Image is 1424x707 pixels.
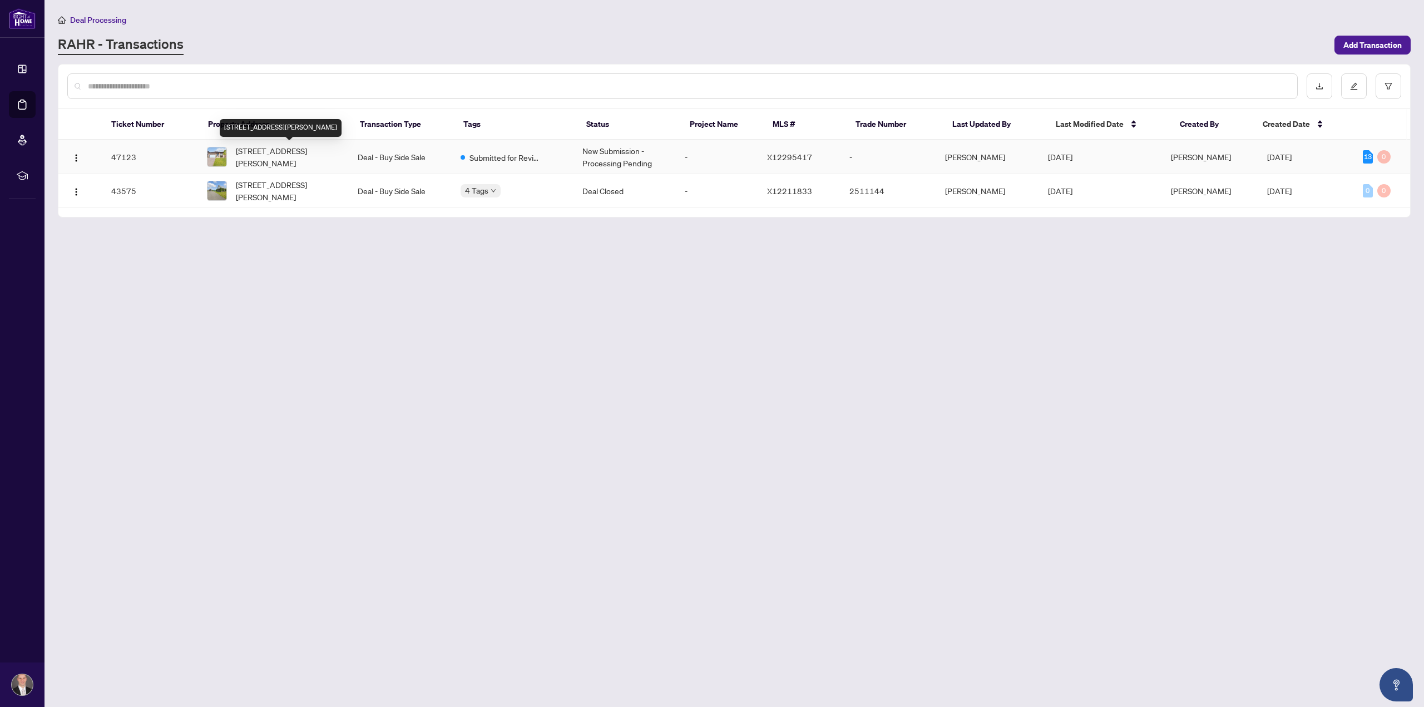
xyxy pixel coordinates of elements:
[1171,186,1231,196] span: [PERSON_NAME]
[67,148,85,166] button: Logo
[1263,118,1310,130] span: Created Date
[102,140,198,174] td: 47123
[847,109,943,140] th: Trade Number
[236,179,340,203] span: [STREET_ADDRESS][PERSON_NAME]
[207,181,226,200] img: thumbnail-img
[1385,82,1392,90] span: filter
[1047,109,1171,140] th: Last Modified Date
[1254,109,1351,140] th: Created Date
[767,152,812,162] span: X12295417
[1171,109,1254,140] th: Created By
[1267,152,1292,162] span: [DATE]
[767,186,812,196] span: X12211833
[1341,73,1367,99] button: edit
[349,140,452,174] td: Deal - Buy Side Sale
[465,184,488,197] span: 4 Tags
[764,109,847,140] th: MLS #
[1334,36,1411,55] button: Add Transaction
[58,16,66,24] span: home
[70,15,126,25] span: Deal Processing
[943,109,1047,140] th: Last Updated By
[840,140,936,174] td: -
[577,109,681,140] th: Status
[1377,150,1391,164] div: 0
[1316,82,1323,90] span: download
[840,174,936,208] td: 2511144
[1048,152,1072,162] span: [DATE]
[1171,152,1231,162] span: [PERSON_NAME]
[72,154,81,162] img: Logo
[936,140,1039,174] td: [PERSON_NAME]
[9,8,36,29] img: logo
[72,187,81,196] img: Logo
[676,140,758,174] td: -
[102,174,198,208] td: 43575
[1056,118,1124,130] span: Last Modified Date
[573,174,676,208] td: Deal Closed
[351,109,454,140] th: Transaction Type
[681,109,764,140] th: Project Name
[349,174,452,208] td: Deal - Buy Side Sale
[1343,36,1402,54] span: Add Transaction
[58,35,184,55] a: RAHR - Transactions
[1307,73,1332,99] button: download
[1350,82,1358,90] span: edit
[454,109,577,140] th: Tags
[236,145,340,169] span: [STREET_ADDRESS][PERSON_NAME]
[1376,73,1401,99] button: filter
[936,174,1039,208] td: [PERSON_NAME]
[1363,150,1373,164] div: 13
[199,109,351,140] th: Property Address
[67,182,85,200] button: Logo
[676,174,758,208] td: -
[1377,184,1391,197] div: 0
[573,140,676,174] td: New Submission - Processing Pending
[102,109,199,140] th: Ticket Number
[1363,184,1373,197] div: 0
[207,147,226,166] img: thumbnail-img
[491,188,496,194] span: down
[1048,186,1072,196] span: [DATE]
[220,119,342,137] div: [STREET_ADDRESS][PERSON_NAME]
[1379,668,1413,701] button: Open asap
[1267,186,1292,196] span: [DATE]
[12,674,33,695] img: Profile Icon
[469,151,542,164] span: Submitted for Review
